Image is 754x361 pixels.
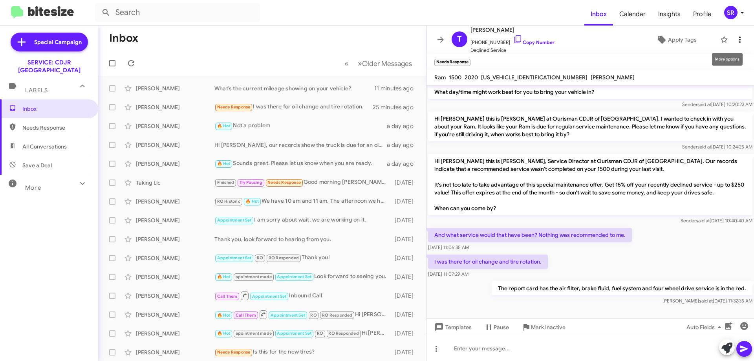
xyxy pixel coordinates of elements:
[214,141,387,149] div: Hi [PERSON_NAME], our records show the truck is due for an oil change and tire rotation. Regular ...
[136,160,214,168] div: [PERSON_NAME]
[217,161,231,166] span: 🔥 Hot
[353,55,417,71] button: Next
[95,3,260,22] input: Search
[387,141,420,149] div: a day ago
[513,39,555,45] a: Copy Number
[322,313,352,318] span: RO Responded
[465,74,478,81] span: 2020
[217,331,231,336] span: 🔥 Hot
[214,216,391,225] div: I am sorry about wait, we are working on it.
[652,3,687,26] span: Insights
[391,348,420,356] div: [DATE]
[214,235,391,243] div: Thank you, look forward to hearing from you.
[34,38,82,46] span: Special Campaign
[668,33,697,47] span: Apply Tags
[136,292,214,300] div: [PERSON_NAME]
[428,112,752,141] p: Hi [PERSON_NAME] this is [PERSON_NAME] at Ourisman CDJR of [GEOGRAPHIC_DATA]. I wanted to check i...
[136,122,214,130] div: [PERSON_NAME]
[136,348,214,356] div: [PERSON_NAME]
[22,105,89,113] span: Inbox
[591,74,635,81] span: [PERSON_NAME]
[217,313,231,318] span: 🔥 Hot
[310,313,317,318] span: RO
[136,141,214,149] div: [PERSON_NAME]
[136,330,214,337] div: [PERSON_NAME]
[136,235,214,243] div: [PERSON_NAME]
[374,84,420,92] div: 11 minutes ago
[470,25,555,35] span: [PERSON_NAME]
[271,313,305,318] span: Appointment Set
[717,6,745,19] button: SR
[217,274,231,279] span: 🔥 Hot
[434,74,446,81] span: Ram
[317,331,323,336] span: RO
[531,320,565,334] span: Mark Inactive
[391,292,420,300] div: [DATE]
[391,273,420,281] div: [DATE]
[362,59,412,68] span: Older Messages
[22,161,52,169] span: Save a Deal
[680,320,730,334] button: Auto Fields
[340,55,417,71] nav: Page navigation example
[636,33,716,47] button: Apply Tags
[434,59,470,66] small: Needs Response
[391,235,420,243] div: [DATE]
[267,180,301,185] span: Needs Response
[613,3,652,26] a: Calendar
[236,313,256,318] span: Call Them
[584,3,613,26] a: Inbox
[682,144,752,150] span: Sender [DATE] 10:24:25 AM
[217,123,231,128] span: 🔥 Hot
[136,216,214,224] div: [PERSON_NAME]
[22,143,67,150] span: All Conversations
[391,330,420,337] div: [DATE]
[214,178,391,187] div: Good morning [PERSON_NAME], I never received a call back from you guys. I need my vehicle to be d...
[136,198,214,205] div: [PERSON_NAME]
[214,272,391,281] div: Look forward to seeing you.
[470,46,555,54] span: Declined Service
[426,320,478,334] button: Templates
[214,329,391,338] div: Hi [PERSON_NAME] this is [PERSON_NAME], Service Director at Ourisman CDJR of [GEOGRAPHIC_DATA]. J...
[217,218,252,223] span: Appointment Set
[214,197,391,206] div: We have 10 am and 11 am. The afternoon we have 2 pm or 4pm. What works best for you?
[391,311,420,319] div: [DATE]
[217,350,251,355] span: Needs Response
[217,180,234,185] span: Finished
[662,298,752,304] span: [PERSON_NAME] [DATE] 11:32:35 AM
[457,33,462,46] span: T
[428,154,752,215] p: Hi [PERSON_NAME] this is [PERSON_NAME], Service Director at Ourisman CDJR of [GEOGRAPHIC_DATA]. O...
[136,179,214,187] div: Taking Llc
[478,320,515,334] button: Pause
[686,320,724,334] span: Auto Fields
[25,87,48,94] span: Labels
[428,244,469,250] span: [DATE] 11:06:35 AM
[277,331,311,336] span: Appointment Set
[269,255,299,260] span: RO Responded
[214,310,391,319] div: Hi [PERSON_NAME] this is [PERSON_NAME], Service Director at Ourisman CDJR of [GEOGRAPHIC_DATA]. J...
[340,55,353,71] button: Previous
[428,255,548,269] p: I was there for oil change and tire rotation.
[358,59,362,68] span: »
[387,122,420,130] div: a day ago
[687,3,717,26] a: Profile
[214,291,391,301] div: Inbound Call
[428,228,632,242] p: And what service would that have been? Nothing was recommended to me.
[214,159,387,168] div: Sounds great. Please let us know when you are ready.
[252,294,287,299] span: Appointment Set
[515,320,572,334] button: Mark Inactive
[470,35,555,46] span: [PHONE_NUMBER]
[492,281,752,295] p: The report card has the air filter, brake fluid, fuel system and four wheel drive service is in t...
[682,101,752,107] span: Sender [DATE] 10:20:23 AM
[697,101,711,107] span: said at
[136,84,214,92] div: [PERSON_NAME]
[681,218,752,224] span: Sender [DATE] 10:40:40 AM
[217,104,251,110] span: Needs Response
[236,331,272,336] span: apointment made
[136,311,214,319] div: [PERSON_NAME]
[257,255,263,260] span: RO
[391,216,420,224] div: [DATE]
[136,254,214,262] div: [PERSON_NAME]
[449,74,461,81] span: 1500
[481,74,587,81] span: [US_VEHICLE_IDENTIFICATION_NUMBER]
